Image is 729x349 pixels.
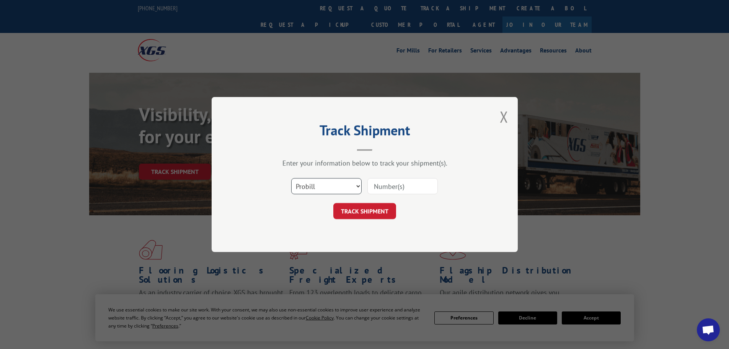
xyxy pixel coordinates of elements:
[333,203,396,219] button: TRACK SHIPMENT
[250,159,479,167] div: Enter your information below to track your shipment(s).
[500,107,508,127] button: Close modal
[367,178,438,194] input: Number(s)
[697,318,720,341] a: Open chat
[250,125,479,139] h2: Track Shipment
